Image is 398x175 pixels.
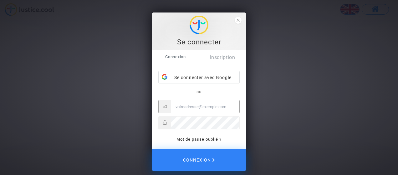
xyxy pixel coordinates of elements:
[152,149,246,171] button: Connexion
[199,50,246,65] a: Inscription
[196,89,202,94] span: ou
[235,17,242,24] span: close
[152,50,199,63] span: Connexion
[171,117,239,129] input: Password
[171,100,239,113] input: Email
[159,71,239,84] div: Se connecter avec Google
[156,37,242,47] div: Se connecter
[176,137,222,142] a: Mot de passe oublié ?
[183,153,215,167] span: Connexion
